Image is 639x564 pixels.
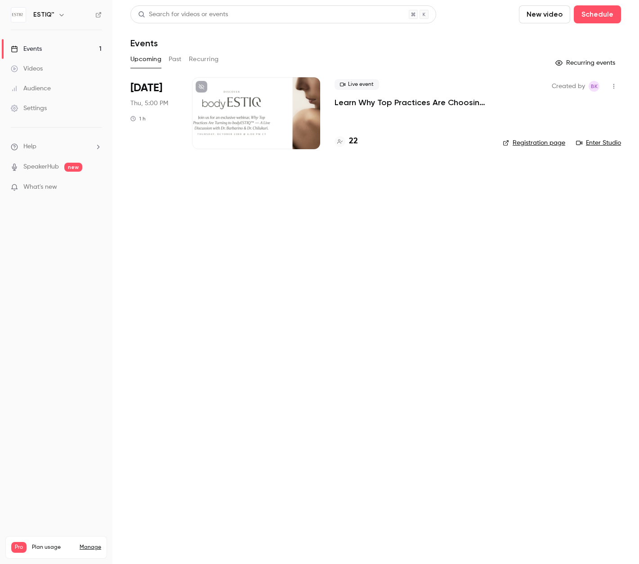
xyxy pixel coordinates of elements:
[503,138,565,147] a: Registration page
[591,81,598,92] span: BK
[335,135,358,147] a: 22
[11,8,26,22] img: ESTIQ™
[11,84,51,93] div: Audience
[11,44,42,53] div: Events
[23,182,57,192] span: What's new
[11,142,102,151] li: help-dropdown-opener
[189,52,219,67] button: Recurring
[576,138,621,147] a: Enter Studio
[130,77,178,149] div: Oct 23 Thu, 6:00 PM (America/Chicago)
[64,163,82,172] span: new
[552,81,585,92] span: Created by
[130,99,168,108] span: Thu, 5:00 PM
[519,5,570,23] button: New video
[91,183,102,191] iframe: Noticeable Trigger
[138,10,228,19] div: Search for videos or events
[335,79,379,90] span: Live event
[551,56,621,70] button: Recurring events
[130,81,162,95] span: [DATE]
[32,544,74,551] span: Plan usage
[23,162,59,172] a: SpeakerHub
[130,38,158,49] h1: Events
[589,81,599,92] span: Brian Kirk
[130,115,146,122] div: 1 h
[23,142,36,151] span: Help
[11,64,43,73] div: Videos
[574,5,621,23] button: Schedule
[80,544,101,551] a: Manage
[169,52,182,67] button: Past
[11,104,47,113] div: Settings
[130,52,161,67] button: Upcoming
[33,10,54,19] h6: ESTIQ™
[11,542,27,553] span: Pro
[349,135,358,147] h4: 22
[335,97,488,108] a: Learn Why Top Practices Are Choosing bodyESTIQ™ — A Live Discussion with [PERSON_NAME] & [PERSON_...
